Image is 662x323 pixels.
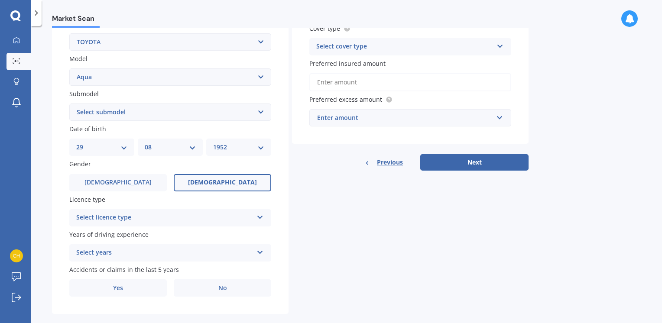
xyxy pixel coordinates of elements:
[69,265,179,274] span: Accidents or claims in the last 5 years
[10,249,23,262] img: f5bdc8e1f8b0d34b92164a4370367ef9
[69,195,105,203] span: Licence type
[309,24,340,32] span: Cover type
[309,73,511,91] input: Enter amount
[52,14,100,26] span: Market Scan
[76,213,253,223] div: Select licence type
[69,160,91,168] span: Gender
[69,125,106,133] span: Date of birth
[309,59,386,68] span: Preferred insured amount
[377,156,403,169] span: Previous
[309,95,382,103] span: Preferred excess amount
[317,113,493,123] div: Enter amount
[316,42,493,52] div: Select cover type
[69,230,149,239] span: Years of driving experience
[84,179,152,186] span: [DEMOGRAPHIC_DATA]
[113,284,123,292] span: Yes
[69,90,99,98] span: Submodel
[218,284,227,292] span: No
[188,179,257,186] span: [DEMOGRAPHIC_DATA]
[420,154,529,171] button: Next
[69,55,88,63] span: Model
[76,248,253,258] div: Select years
